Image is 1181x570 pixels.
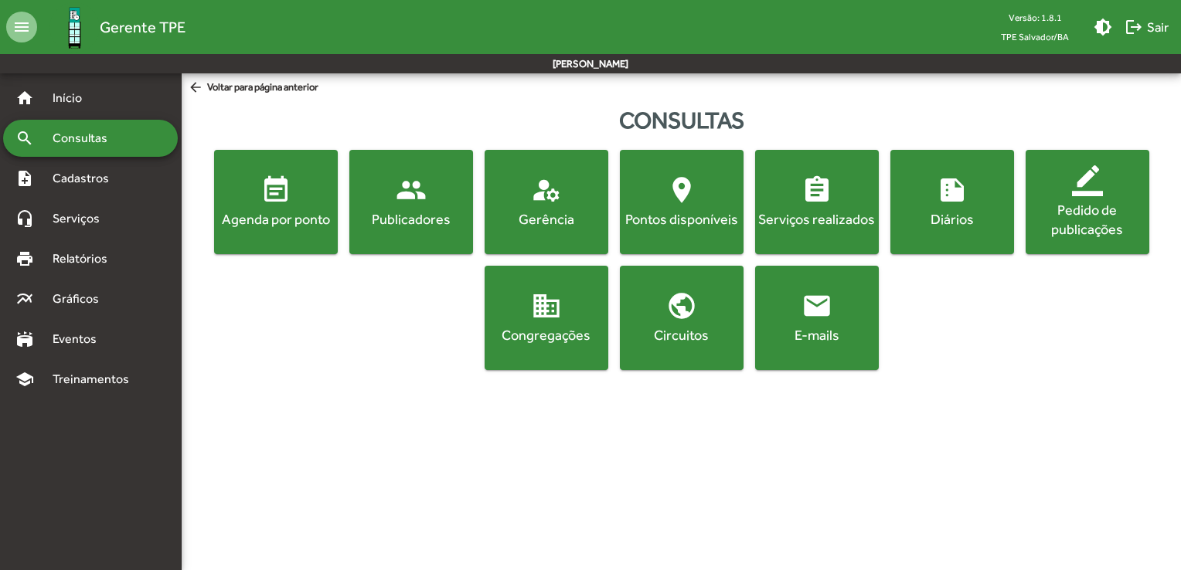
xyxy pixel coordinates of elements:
[15,169,34,188] mat-icon: note_add
[15,290,34,308] mat-icon: multiline_chart
[989,27,1081,46] span: TPE Salvador/BA
[755,266,879,370] button: E-mails
[1026,150,1149,254] button: Pedido de publicações
[758,209,876,229] div: Serviços realizados
[623,209,740,229] div: Pontos disponíveis
[485,150,608,254] button: Gerência
[6,12,37,42] mat-icon: menu
[100,15,185,39] span: Gerente TPE
[531,290,562,321] mat-icon: domain
[43,330,117,348] span: Eventos
[488,325,605,344] div: Congregações
[1125,18,1143,36] mat-icon: logout
[666,175,697,205] mat-icon: location_on
[1125,13,1169,41] span: Sair
[1029,200,1146,239] div: Pedido de publicações
[43,249,128,268] span: Relatórios
[620,150,744,254] button: Pontos disponíveis
[989,8,1081,27] div: Versão: 1.8.1
[15,89,34,107] mat-icon: home
[488,209,605,229] div: Gerência
[214,150,338,254] button: Agenda por ponto
[188,80,207,97] mat-icon: arrow_back
[620,266,744,370] button: Circuitos
[531,175,562,205] mat-icon: manage_accounts
[260,175,291,205] mat-icon: event_note
[15,370,34,388] mat-icon: school
[188,80,318,97] span: Voltar para página anterior
[15,249,34,268] mat-icon: print
[666,290,697,321] mat-icon: public
[43,89,104,107] span: Início
[937,175,968,205] mat-icon: summarize
[758,325,876,344] div: E-mails
[802,175,832,205] mat-icon: assignment
[43,169,129,188] span: Cadastros
[43,290,120,308] span: Gráficos
[43,370,148,388] span: Treinamentos
[623,325,740,344] div: Circuitos
[37,2,185,53] a: Gerente TPE
[15,129,34,148] mat-icon: search
[15,209,34,228] mat-icon: headset_mic
[349,150,473,254] button: Publicadores
[49,2,100,53] img: Logo
[396,175,427,205] mat-icon: people
[890,150,1014,254] button: Diários
[1072,165,1103,196] mat-icon: border_color
[893,209,1011,229] div: Diários
[802,290,832,321] mat-icon: email
[15,330,34,348] mat-icon: stadium
[1118,13,1175,41] button: Sair
[43,209,121,228] span: Serviços
[182,103,1181,137] div: Consultas
[1094,18,1112,36] mat-icon: brightness_medium
[217,209,335,229] div: Agenda por ponto
[352,209,470,229] div: Publicadores
[755,150,879,254] button: Serviços realizados
[43,129,128,148] span: Consultas
[485,266,608,370] button: Congregações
